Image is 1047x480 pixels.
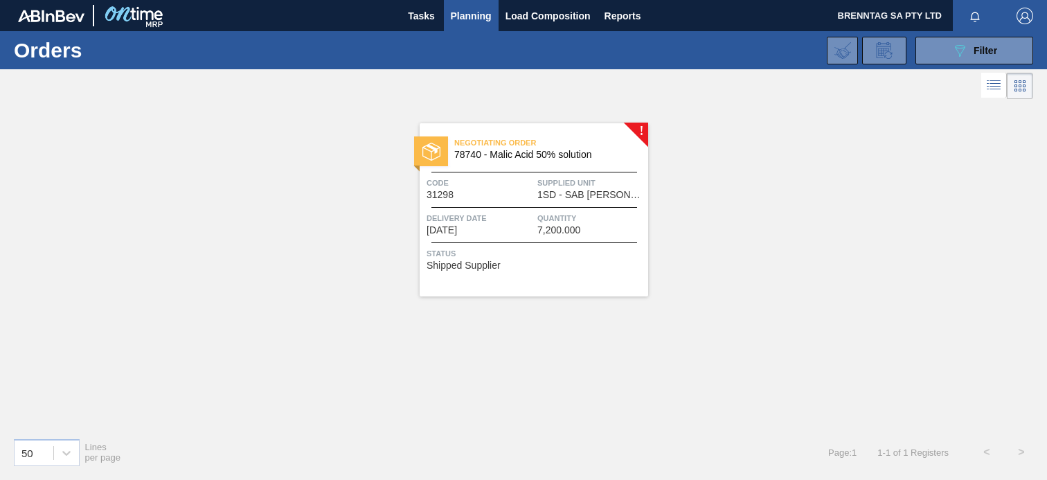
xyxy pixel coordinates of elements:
[915,37,1033,64] button: Filter
[974,45,997,56] span: Filter
[969,435,1004,470] button: <
[1007,73,1033,99] div: Card Vision
[862,37,906,64] div: Order Review Request
[427,190,454,200] span: 31298
[427,247,645,260] span: Status
[537,211,645,225] span: Quantity
[1017,8,1033,24] img: Logout
[427,225,457,235] span: 09/04/2025
[427,260,501,271] span: Shipped Supplier
[399,123,648,296] a: !statusNegotiating Order78740 - Malic Acid 50% solutionCode31298Supplied Unit1SD - SAB [PERSON_NA...
[427,176,534,190] span: Code
[828,447,857,458] span: Page : 1
[422,143,440,161] img: status
[451,8,492,24] span: Planning
[877,447,949,458] span: 1 - 1 of 1 Registers
[454,136,648,150] span: Negotiating Order
[827,37,858,64] div: Import Order Negotiation
[953,6,997,26] button: Notifications
[21,447,33,459] div: 50
[505,8,591,24] span: Load Composition
[454,150,637,160] span: 78740 - Malic Acid 50% solution
[427,211,534,225] span: Delivery Date
[18,10,84,22] img: TNhmsLtSVTkK8tSr43FrP2fwEKptu5GPRR3wAAAABJRU5ErkJggg==
[537,190,645,200] span: 1SD - SAB Rosslyn Brewery
[605,8,641,24] span: Reports
[406,8,437,24] span: Tasks
[537,176,645,190] span: Supplied Unit
[981,73,1007,99] div: List Vision
[85,442,121,463] span: Lines per page
[14,42,212,58] h1: Orders
[537,225,580,235] span: 7,200.000
[1004,435,1039,470] button: >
